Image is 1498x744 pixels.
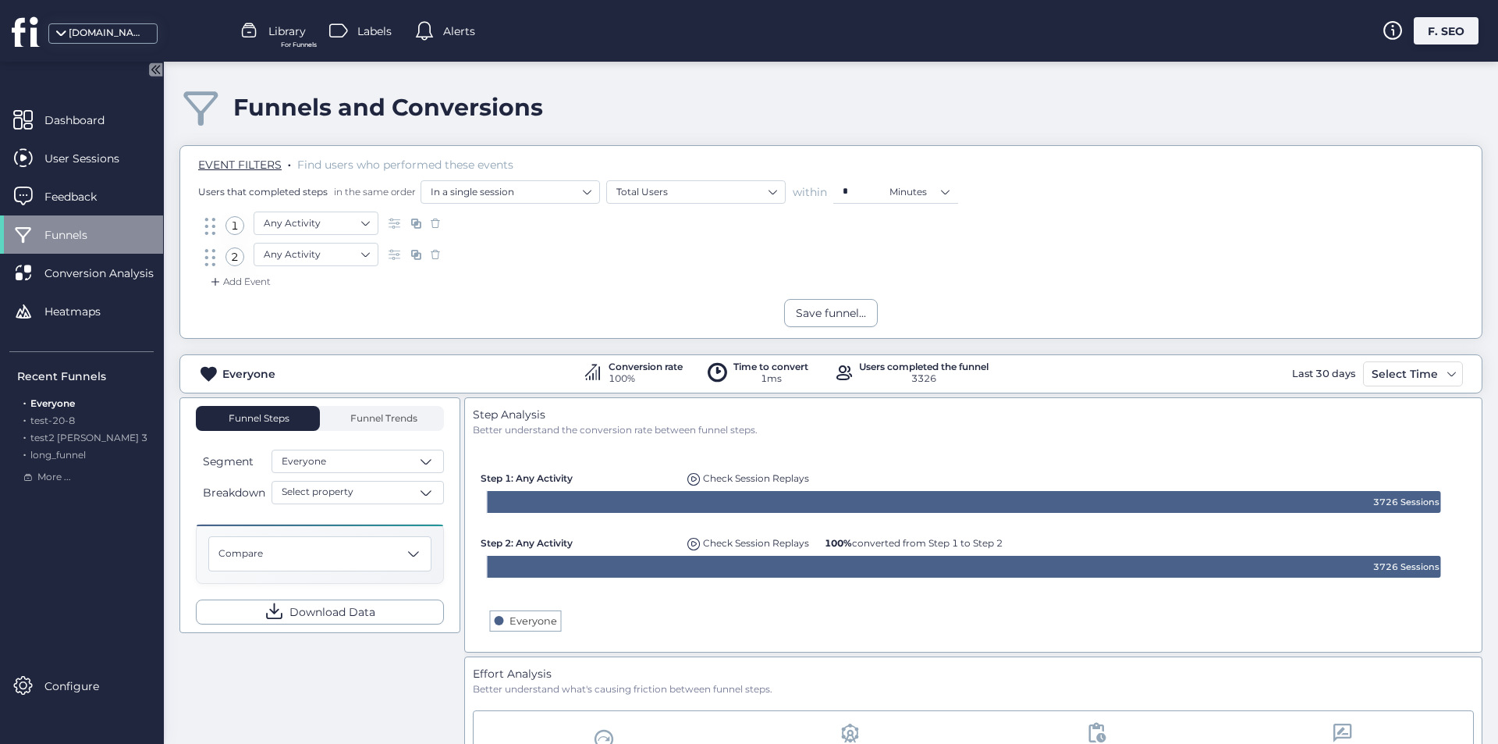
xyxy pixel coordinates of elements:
[796,304,866,322] div: Save funnel...
[703,472,809,484] span: Check Session Replays
[1414,17,1478,44] div: F. SEO
[225,216,244,235] div: 1
[268,23,306,40] span: Library
[203,453,254,470] span: Segment
[821,529,1006,550] div: 100% converted from Step 1 to Step 2
[23,411,26,426] span: .
[825,537,1003,549] span: converted from Step 1 to Step 2
[297,158,513,172] span: Find users who performed these events
[225,247,244,266] div: 2
[825,537,852,549] b: 100%
[23,394,26,409] span: .
[509,615,557,627] text: Everyone
[17,368,154,385] div: Recent Funnels
[44,188,120,205] span: Feedback
[30,397,75,409] span: Everyone
[346,414,417,423] span: Funnel Trends
[30,449,86,461] span: long_funnel
[616,180,776,204] nz-select-item: Total Users
[281,40,317,50] span: For Funnels
[889,180,949,204] nz-select-item: Minutes
[859,372,989,386] div: 3326
[609,372,683,386] div: 100%
[23,429,26,443] span: .
[44,303,124,320] span: Heatmaps
[44,150,143,167] span: User Sessions
[44,112,128,129] span: Dashboard
[1368,365,1442,383] div: Select Time
[198,185,328,198] span: Users that completed steps
[196,483,268,502] button: Breakdown
[208,274,271,290] div: Add Event
[196,452,268,471] button: Segment
[473,406,1474,423] div: Step Analysis
[203,484,265,501] span: Breakdown
[23,446,26,461] span: .
[288,155,291,170] span: .
[30,415,75,426] span: test-20-8
[196,600,444,625] button: Download Data
[793,184,827,200] span: within
[1373,497,1439,507] text: 3726 Sessions
[69,26,147,41] div: [DOMAIN_NAME]
[44,226,111,244] span: Funnels
[859,362,989,372] div: Users completed the funnel
[218,546,263,561] span: Compare
[331,185,416,198] span: in the same order
[473,665,1474,682] div: Effort Analysis
[227,414,289,423] span: Funnel Steps
[289,603,375,621] span: Download Data
[1373,561,1439,572] text: 3726 Sessions
[481,465,676,486] div: Step 1: Any Activity
[357,23,392,40] span: Labels
[44,265,177,282] span: Conversion Analysis
[222,365,275,383] div: Everyone
[481,537,573,549] span: Step 2: Any Activity
[481,472,573,484] span: Step 1: Any Activity
[233,93,543,122] div: Funnels and Conversions
[44,678,122,695] span: Configure
[30,432,147,443] span: test2 [PERSON_NAME] 3
[282,454,326,469] span: Everyone
[733,372,808,386] div: 1ms
[703,537,809,549] span: Check Session Replays
[264,243,368,266] nz-select-item: Any Activity
[198,158,282,172] span: EVENT FILTERS
[37,470,71,485] span: More ...
[683,529,813,551] div: Replays of user dropping
[473,682,1474,697] div: Better understand what's causing friction between funnel steps.
[609,362,683,372] div: Conversion rate
[733,362,808,372] div: Time to convert
[683,465,813,486] div: Replays of user dropping
[264,212,368,235] nz-select-item: Any Activity
[282,485,353,500] span: Select property
[443,23,475,40] span: Alerts
[431,180,590,204] nz-select-item: In a single session
[473,423,1474,438] div: Better understand the conversion rate between funnel steps.
[481,529,676,550] div: Step 2: Any Activity
[1288,361,1359,386] div: Last 30 days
